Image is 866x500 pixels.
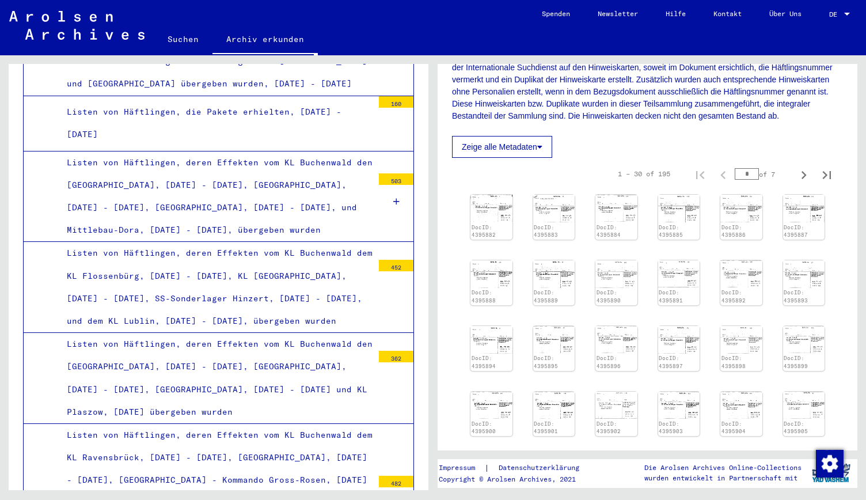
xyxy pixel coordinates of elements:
[472,421,496,435] a: DocID: 4395900
[720,326,762,354] img: 5a3n4kAAAAGSURBVAMAG64ofOZyWCcAAAAASUVORK5CYII=
[533,392,575,419] img: BHyAAAAAASUVORK5CYII=
[379,96,413,108] div: 160
[154,25,212,53] a: Suchen
[689,162,712,185] button: First page
[618,169,670,179] div: 1 – 30 of 195
[439,474,593,484] p: Copyright © Arolsen Archives, 2021
[597,289,621,304] a: DocID: 4395890
[472,289,496,304] a: DocID: 4395888
[810,459,853,487] img: yv_logo.png
[721,421,746,435] a: DocID: 4395904
[379,173,413,185] div: 503
[595,260,637,288] img: wSldywAAAAGSURBVAMAPGkQvMOMMS4AAAAASUVORK5CYII=
[212,25,318,55] a: Archiv erkunden
[783,326,825,353] img: PEB0qAAAAAZJREFUAwCtb9SOpbyIlwAAAABJRU5ErkJggg==
[720,260,762,287] img: +KC9PwAAAAGSURBVAMAdMYoebOZ0WUAAAAASUVORK5CYII=
[439,462,484,474] a: Impressum
[470,195,512,222] img: ih4+kAAAAGSURBVAMA6Frp9Ybp5+kAAAAASUVORK5CYII=
[379,351,413,362] div: 362
[595,392,637,419] img: 8AAAAGSURBVAMAqjF22q5++BIAAAAASUVORK5CYII=
[534,224,558,238] a: DocID: 4395883
[784,289,808,304] a: DocID: 4395893
[58,242,373,332] div: Listen von Häftlingen, deren Effekten vom KL Buchenwald dem KL Flossenbürg, [DATE] - [DATE], KL [...
[658,260,700,287] img: Wg9pLQAAAAZJREFUAwBf7bLPWR4kcgAAAABJRU5ErkJggg==
[533,195,575,222] img: 8ORBFtAAAABklEQVQDACB+LonXXLOiAAAAAElFTkSuQmCC
[595,195,637,222] img: JAvaUwAAAAZJREFUAwC2LMjYNAfCDAAAAABJRU5ErkJggg==
[470,326,512,354] img: wPmT14AAAAGSURBVAMAhlfM7jde7YEAAAAASUVORK5CYII=
[58,333,373,423] div: Listen von Häftlingen, deren Effekten vom KL Buchenwald den [GEOGRAPHIC_DATA], [DATE] - [DATE], [...
[658,195,700,222] img: BJ0gTAAAABklEQVQDADwtshz++GmxAAAAAElFTkSuQmCC
[659,224,683,238] a: DocID: 4395885
[533,260,575,287] img: +f88pAAAAABklEQVQDAPCrhLUBzdUEAAAAAElFTkSuQmCC
[452,136,552,158] button: Zeige alle Metadaten
[9,11,145,40] img: Arolsen_neg.svg
[379,260,413,271] div: 452
[595,326,637,353] img: +DuMqtAAAABklEQVQDACooFc9z3QpZAAAAAElFTkSuQmCC
[472,224,496,238] a: DocID: 4395882
[829,10,842,18] span: DE
[489,462,593,474] a: Datenschutzerklärung
[597,224,621,238] a: DocID: 4395884
[597,421,621,435] a: DocID: 4395902
[721,355,746,369] a: DocID: 4395898
[815,162,838,185] button: Last page
[439,462,593,474] div: |
[792,162,815,185] button: Next page
[470,260,512,288] img: qbt0TAAAABklEQVQDAIH+AdzKo0tUAAAAAElFTkSuQmCC
[659,355,683,369] a: DocID: 4395897
[470,392,512,419] img: AAAAAElFTkSuQmCC
[735,169,792,180] div: of 7
[659,289,683,304] a: DocID: 4395891
[783,195,825,222] img: guj3gAAAAZJREFUAwANtGaxCZ6qRAAAAABJRU5ErkJggg==
[644,463,802,473] p: Die Arolsen Archives Online-Collections
[58,151,373,242] div: Listen von Häftlingen, deren Effekten vom KL Buchenwald den [GEOGRAPHIC_DATA], [DATE] - [DATE], [...
[659,421,683,435] a: DocID: 4395903
[472,355,496,369] a: DocID: 4395894
[784,421,808,435] a: DocID: 4395905
[816,450,844,478] img: Zustimmung ändern
[721,289,746,304] a: DocID: 4395892
[783,260,825,288] img: nxMdVwAAAAZJREFUAwCayzPKdr9dkQAAAABJRU5ErkJggg==
[534,421,558,435] a: DocID: 4395901
[720,392,762,419] img: utcAAAAASUVORK5CYII=
[720,195,762,222] img: 2oLtKgAAAAGSURBVAMA8GuOC0ZUNUUAAAAASUVORK5CYII=
[658,392,700,419] img: JLLvDAAAAAZJREFUAwA8kGJndZFpWQAAAABJRU5ErkJggg==
[452,50,843,122] p: Im Rahmen der Erschließung der Teilsammlung DE ITS [TECHNICAL_ID] für die Zentrale Namenkartei, h...
[534,355,558,369] a: DocID: 4395895
[58,101,373,146] div: Listen von Häftlingen, die Pakete erhielten, [DATE] - [DATE]
[534,289,558,304] a: DocID: 4395889
[721,224,746,238] a: DocID: 4395886
[597,355,621,369] a: DocID: 4395896
[783,392,825,419] img: +HkAImAAAABklEQVQDAHZ59z45iq0gAAAAAElFTkSuQmCC
[658,326,700,354] img: TmnegAAAAAZJREFUAwB0rQr4yhYAMgAAAABJRU5ErkJggg==
[815,449,843,477] div: Zustimmung ändern
[644,473,802,483] p: wurden entwickelt in Partnerschaft mit
[533,326,575,353] img: t0AAAAASUVORK5CYII=
[784,355,808,369] a: DocID: 4395899
[379,476,413,487] div: 482
[712,162,735,185] button: Previous page
[784,224,808,238] a: DocID: 4395887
